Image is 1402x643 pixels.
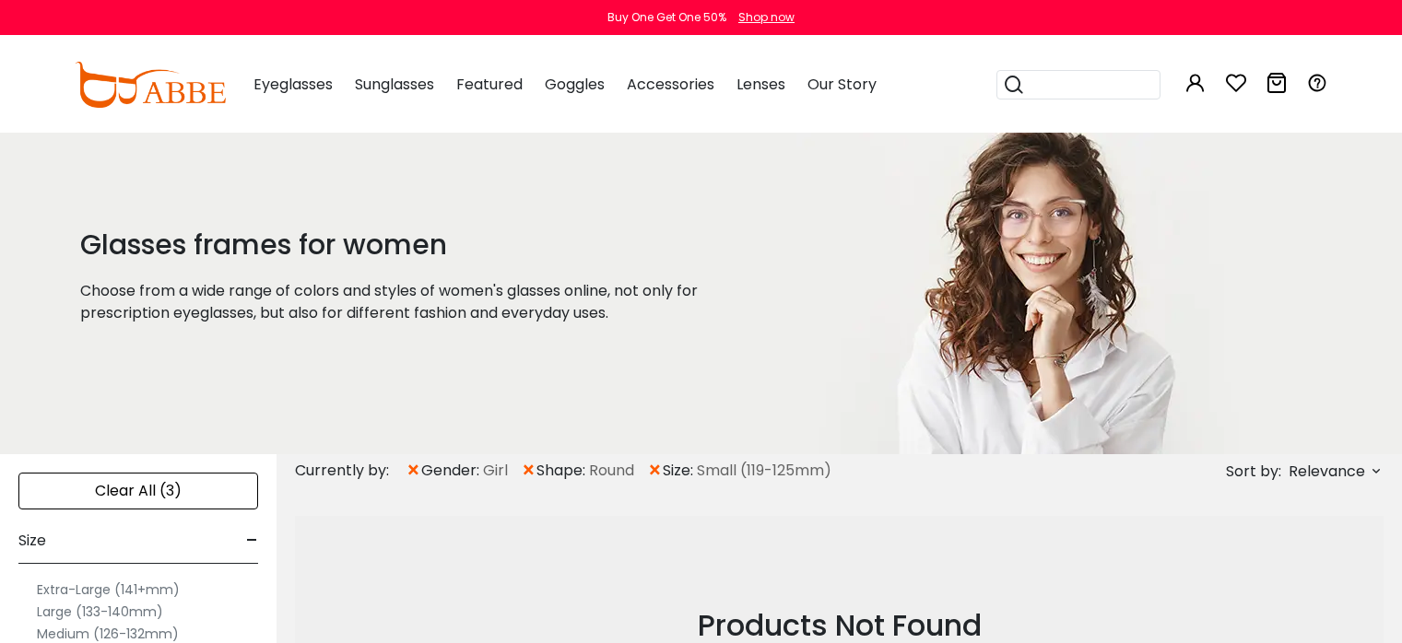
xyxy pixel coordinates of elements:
a: Shop now [729,9,795,25]
h1: Glasses frames for women [80,228,751,262]
span: Sort by: [1226,461,1281,482]
span: gender: [421,460,483,482]
span: × [406,454,421,487]
label: Extra-Large (141+mm) [37,579,180,601]
label: Large (133-140mm) [37,601,163,623]
img: abbeglasses.com [75,62,226,108]
p: Choose from a wide range of colors and styles of women's glasses online, not only for prescriptio... [80,280,751,324]
span: - [246,519,258,563]
div: Currently by: [295,454,406,487]
span: Relevance [1289,455,1365,488]
span: Size [18,519,46,563]
div: Buy One Get One 50% [607,9,726,26]
span: × [647,454,663,487]
span: × [521,454,536,487]
span: size: [663,460,697,482]
span: Small (119-125mm) [697,460,831,482]
span: Featured [456,74,523,95]
span: Girl [483,460,508,482]
div: Shop now [738,9,795,26]
div: Clear All (3) [18,473,258,509]
span: Round [589,460,634,482]
img: glasses frames for women [796,132,1265,454]
h2: Products Not Found [605,608,1074,643]
span: Accessories [627,74,714,95]
span: Our Story [807,74,877,95]
span: Lenses [736,74,785,95]
span: shape: [536,460,589,482]
span: Eyeglasses [253,74,333,95]
span: Goggles [545,74,605,95]
span: Sunglasses [355,74,434,95]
